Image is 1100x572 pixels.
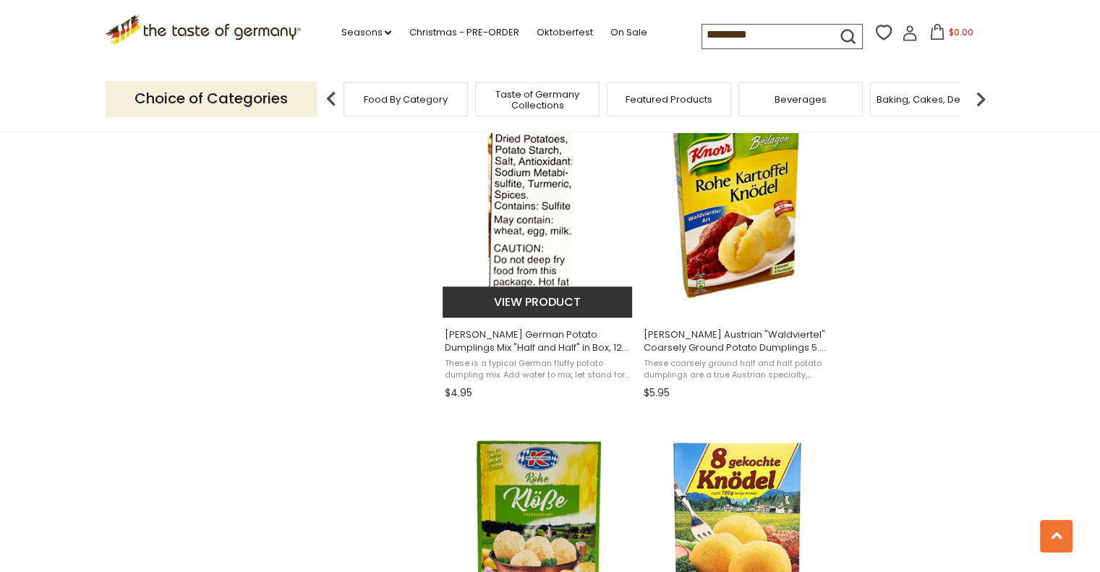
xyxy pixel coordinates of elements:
button: View product [443,286,633,317]
img: previous arrow [317,85,346,114]
p: Choice of Categories [106,81,317,116]
span: $4.95 [445,385,472,401]
span: [PERSON_NAME] German Potato Dumplings Mix "Half and Half" in Box, 12 pc. 10 oz. [445,328,632,354]
a: On Sale [610,25,647,40]
a: Food By Category [364,94,448,105]
a: Baking, Cakes, Desserts [877,94,989,105]
a: Dr. Knoll German Potato Dumplings Mix "Half and Half" in Box, 12 pc. 10 oz. [443,101,634,404]
a: Seasons [341,25,391,40]
a: Christmas - PRE-ORDER [409,25,519,40]
a: Beverages [775,94,827,105]
span: $0.00 [948,26,973,38]
img: next arrow [966,85,995,114]
span: $5.95 [644,385,670,401]
span: [PERSON_NAME] Austrian "Waldviertel" Coarsely Ground Potato Dumplings 5.6 oz [644,328,831,354]
span: These is a typical German fluffy potato dumpling mix. Add water to mix, let stand for 10 minutes,... [445,358,632,380]
a: Featured Products [626,94,712,105]
a: Oktoberfest [536,25,592,40]
a: Taste of Germany Collections [479,89,595,111]
a: Knorr Austrian "Waldviertel" Coarsely Ground Potato Dumplings 5.6 oz [641,101,833,404]
button: $0.00 [921,24,982,46]
span: These coarsely ground half and half potato dumplings are a true Austrian specialty, based on the ... [644,358,831,380]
